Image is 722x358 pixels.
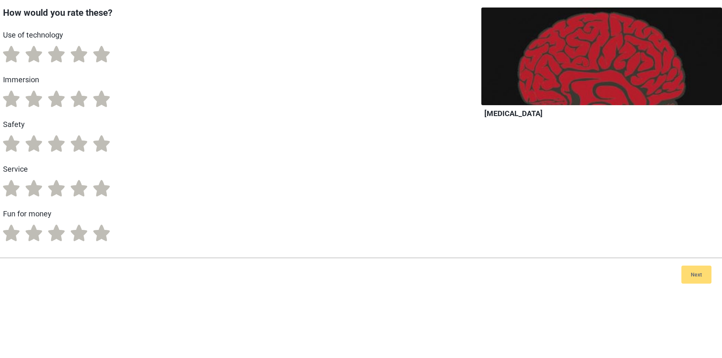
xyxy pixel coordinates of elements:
[93,180,110,196] label: 5
[93,135,110,152] label: 5
[71,91,87,107] label: 4
[26,180,42,196] label: 2
[48,91,65,107] label: 3
[3,75,39,84] span: Immersion
[48,135,65,152] label: 3
[48,180,65,196] label: 3
[26,91,42,107] label: 2
[48,225,65,241] label: 3
[71,135,87,152] label: 4
[3,225,20,241] label: 1
[71,46,87,62] label: 4
[93,91,110,107] label: 5
[3,8,418,18] h2: How would you rate these?
[93,225,110,241] label: 5
[71,225,87,241] label: 4
[3,30,63,39] span: Use of technology
[71,180,87,196] label: 4
[3,135,20,152] label: 1
[3,46,20,62] label: 1
[3,209,51,218] span: Fun for money
[484,109,719,118] h2: [MEDICAL_DATA]
[26,46,42,62] label: 2
[93,46,110,62] label: 5
[3,120,24,129] span: Safety
[3,91,20,107] label: 1
[48,46,65,62] label: 3
[26,135,42,152] label: 2
[26,225,42,241] label: 2
[3,165,28,174] span: Service
[3,180,20,196] label: 1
